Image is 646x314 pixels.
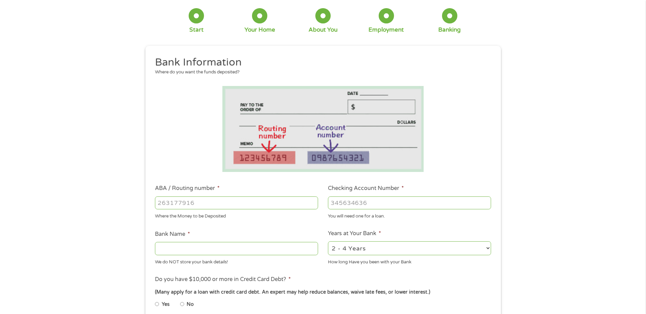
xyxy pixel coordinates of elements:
[155,196,318,209] input: 263177916
[309,26,337,34] div: About You
[328,256,491,265] div: How long Have you been with your Bank
[155,185,220,192] label: ABA / Routing number
[155,211,318,220] div: Where the Money to be Deposited
[368,26,404,34] div: Employment
[328,230,381,237] label: Years at Your Bank
[155,256,318,265] div: We do NOT store your bank details!
[155,289,491,296] div: (Many apply for a loan with credit card debt. An expert may help reduce balances, waive late fees...
[189,26,204,34] div: Start
[222,86,424,172] img: Routing number location
[155,276,291,283] label: Do you have $10,000 or more in Credit Card Debt?
[328,185,404,192] label: Checking Account Number
[328,211,491,220] div: You will need one for a loan.
[155,69,486,76] div: Where do you want the funds deposited?
[155,231,190,238] label: Bank Name
[187,301,194,308] label: No
[438,26,461,34] div: Banking
[328,196,491,209] input: 345634636
[155,56,486,69] h2: Bank Information
[162,301,170,308] label: Yes
[245,26,275,34] div: Your Home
